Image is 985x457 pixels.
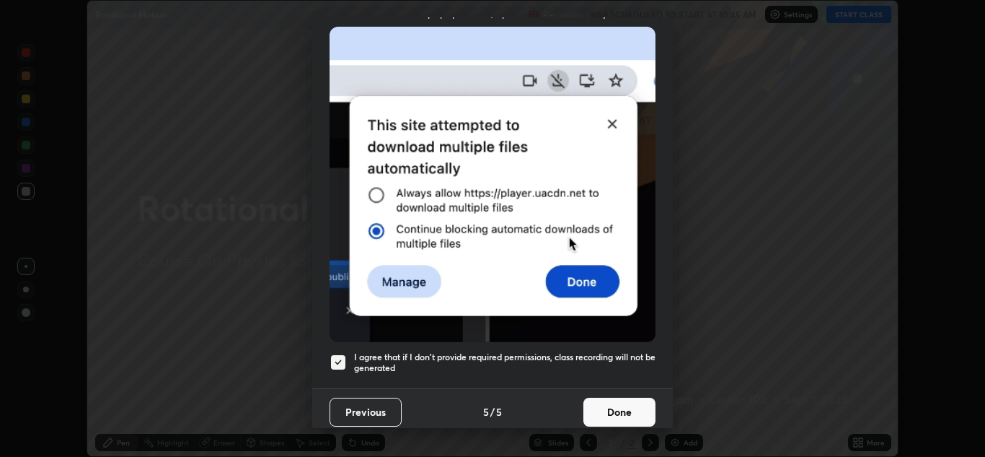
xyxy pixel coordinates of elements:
h5: I agree that if I don't provide required permissions, class recording will not be generated [354,352,655,374]
button: Previous [330,398,402,427]
h4: / [490,404,495,419]
h4: 5 [496,404,502,419]
img: downloads-permission-blocked.gif [330,27,655,342]
button: Done [583,398,655,427]
h4: 5 [483,404,489,419]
